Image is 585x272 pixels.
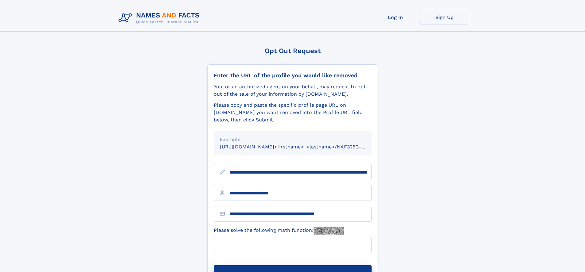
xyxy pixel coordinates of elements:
[214,102,372,124] div: Please copy and paste the specific profile page URL on [DOMAIN_NAME] you want removed into the Pr...
[420,10,469,25] a: Sign Up
[214,227,344,235] label: Please solve the following math function:
[214,72,372,79] div: Enter the URL of the profile you would like removed
[214,83,372,98] div: You, or an authorized agent on your behalf, may request to opt-out of the sale of your informatio...
[207,47,378,55] div: Opt Out Request
[220,136,365,143] div: Example:
[220,144,383,150] small: [URL][DOMAIN_NAME]<firstname>_<lastname>/NAF325G-xxxxxxxx
[371,10,420,25] a: Log In
[116,10,205,26] img: Logo Names and Facts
